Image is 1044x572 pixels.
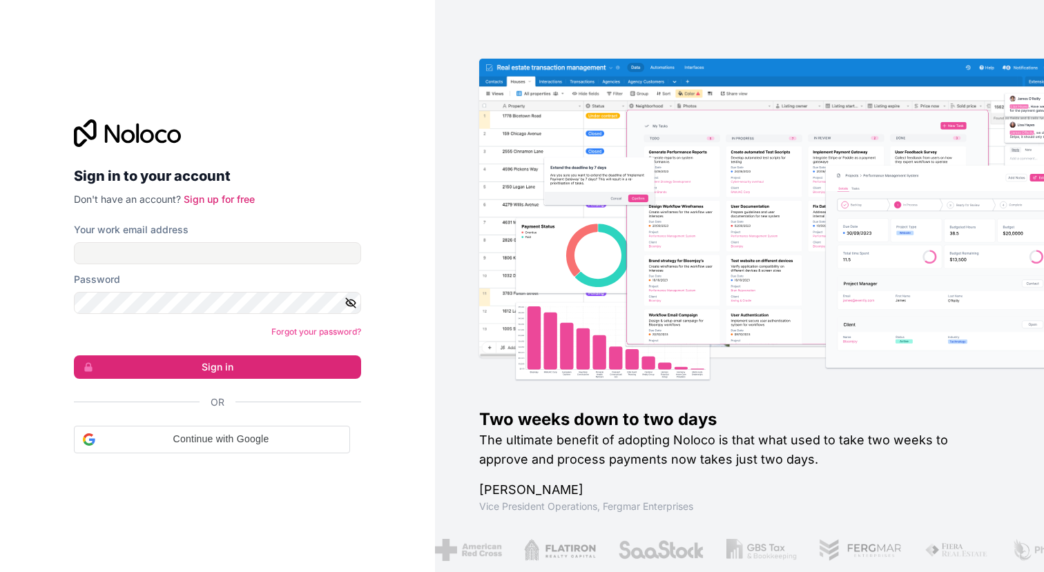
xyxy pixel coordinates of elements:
[211,395,224,409] span: Or
[184,193,255,205] a: Sign up for free
[74,426,350,453] div: Continue with Google
[74,355,361,379] button: Sign in
[719,539,790,561] img: /assets/gbstax-C-GtDUiK.png
[812,539,896,561] img: /assets/fergmar-CudnrXN5.png
[74,292,361,314] input: Password
[74,273,120,286] label: Password
[101,432,341,446] span: Continue with Google
[479,431,1000,469] h2: The ultimate benefit of adopting Noloco is that what used to take two weeks to approve and proces...
[479,500,1000,513] h1: Vice President Operations , Fergmar Enterprises
[74,223,188,237] label: Your work email address
[918,539,983,561] img: /assets/fiera-fwj2N5v4.png
[517,539,589,561] img: /assets/flatiron-C8eUkumj.png
[74,164,361,188] h2: Sign in to your account
[479,480,1000,500] h1: [PERSON_NAME]
[74,242,361,264] input: Email address
[611,539,698,561] img: /assets/saastock-C6Zbiodz.png
[428,539,495,561] img: /assets/american-red-cross-BAupjrZR.png
[74,193,181,205] span: Don't have an account?
[271,326,361,337] a: Forgot your password?
[479,408,1000,431] h1: Two weeks down to two days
